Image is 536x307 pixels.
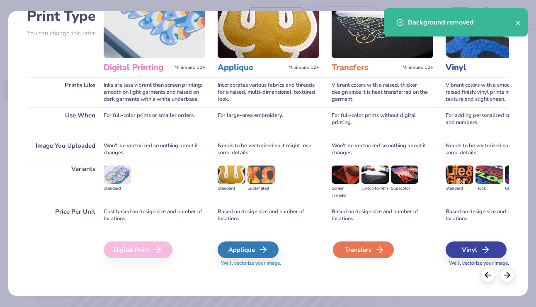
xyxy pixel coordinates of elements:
[475,166,503,184] img: Flock
[27,161,104,204] div: Variants
[446,166,473,184] img: Standard
[218,260,319,267] span: We'll vectorize your image.
[104,77,205,107] div: Inks are less vibrant than screen printing; smooth on light garments and raised on dark garments ...
[289,65,319,71] span: Minimum: 12+
[361,166,389,184] img: Direct-to-film
[332,62,399,73] h3: Transfers
[247,185,275,192] div: Sublimated
[505,185,532,192] div: Glitter
[104,62,171,73] h3: Digital Printing
[27,30,104,37] p: You can change this later.
[27,138,104,161] div: Image You Uploaded
[27,204,104,227] div: Price Per Unit
[104,138,205,161] div: Won't be vectorized so nothing about it changes
[247,166,275,184] img: Sublimated
[361,185,389,192] div: Direct-to-film
[332,138,433,161] div: Won't be vectorized so nothing about it changes
[475,185,503,192] div: Flock
[218,107,319,138] div: For large-area embroidery.
[403,65,433,71] span: Minimum: 12+
[332,166,359,184] img: Screen Transfer
[104,204,205,227] div: Cost based on design size and number of locations.
[332,77,433,107] div: Vibrant colors with a raised, thicker design since it is heat transferred on the garment.
[218,241,279,258] div: Applique
[332,185,359,199] div: Screen Transfer
[218,204,319,227] div: Based on design size and number of locations.
[391,185,418,192] div: Supacolor
[408,17,515,27] div: Background removed
[446,241,507,258] div: Vinyl
[515,17,521,27] button: close
[104,107,205,138] div: For full-color prints or smaller orders.
[446,185,473,192] div: Standard
[218,166,245,184] img: Standard
[104,241,172,258] div: Digital Print
[104,185,131,192] div: Standard
[104,166,131,184] img: Standard
[27,107,104,138] div: Use When
[218,185,245,192] div: Standard
[446,62,513,73] h3: Vinyl
[391,166,418,184] img: Supacolor
[27,77,104,107] div: Prints Like
[218,62,285,73] h3: Applique
[218,138,319,161] div: Needs to be vectorized so it might lose some details
[332,204,433,227] div: Based on design size and number of locations.
[333,241,394,258] div: Transfers
[218,77,319,107] div: Incorporates various fabrics and threads for a raised, multi-dimensional, textured look.
[175,65,205,71] span: Minimum: 12+
[332,107,433,138] div: For full-color prints without digital printing.
[505,166,532,184] img: Glitter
